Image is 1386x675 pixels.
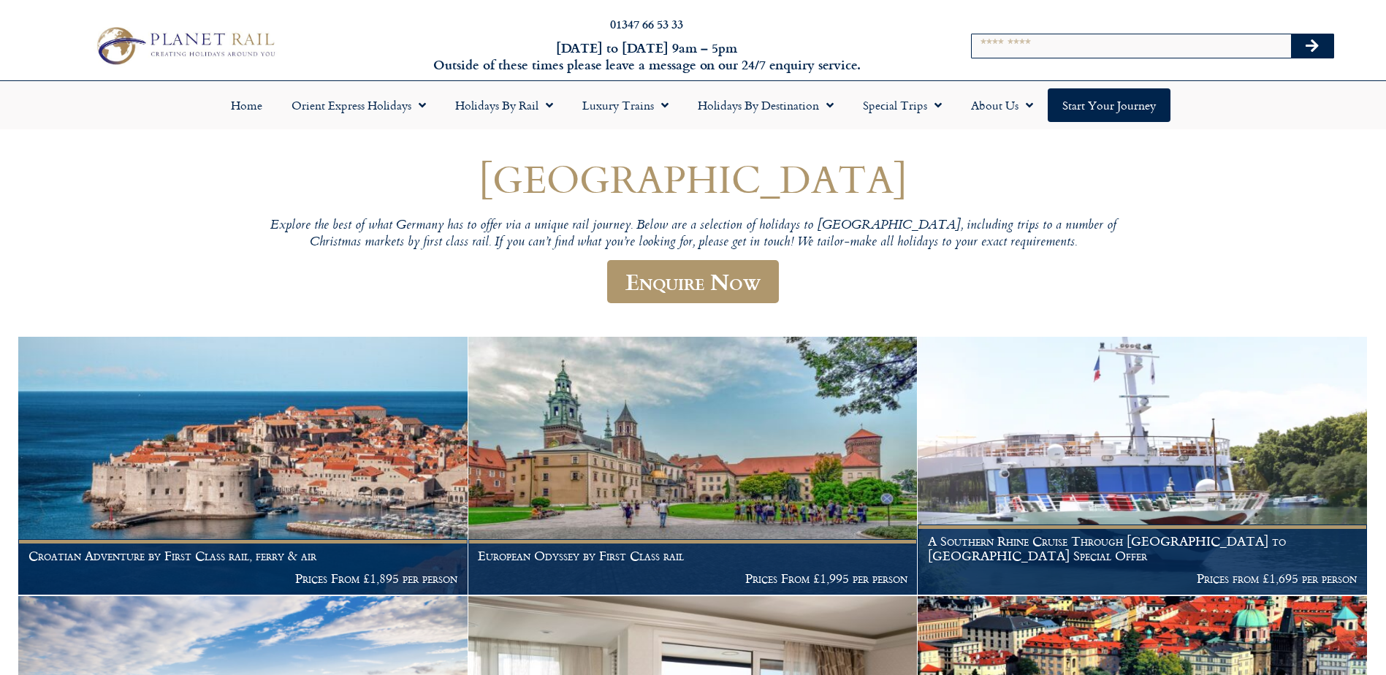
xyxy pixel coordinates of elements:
img: Planet Rail Train Holidays Logo [89,23,280,69]
h1: [GEOGRAPHIC_DATA] [255,157,1132,200]
h1: A Southern Rhine Cruise Through [GEOGRAPHIC_DATA] to [GEOGRAPHIC_DATA] Special Offer [928,534,1358,562]
nav: Menu [7,88,1379,122]
p: Explore the best of what Germany has to offer via a unique rail journey. Below are a selection of... [255,218,1132,252]
a: Croatian Adventure by First Class rail, ferry & air Prices From £1,895 per person [18,337,468,595]
a: Start your Journey [1048,88,1170,122]
p: Prices from £1,695 per person [928,571,1358,586]
button: Search [1291,34,1333,58]
a: Luxury Trains [568,88,683,122]
h1: European Odyssey by First Class rail [478,549,907,563]
a: Holidays by Rail [441,88,568,122]
a: Holidays by Destination [683,88,848,122]
a: Enquire Now [607,260,779,303]
a: European Odyssey by First Class rail Prices From £1,995 per person [468,337,918,595]
a: Orient Express Holidays [277,88,441,122]
p: Prices From £1,895 per person [28,571,458,586]
a: 01347 66 53 33 [610,15,683,32]
a: Home [216,88,277,122]
h1: Croatian Adventure by First Class rail, ferry & air [28,549,458,563]
p: Prices From £1,995 per person [478,571,907,586]
a: About Us [956,88,1048,122]
a: Special Trips [848,88,956,122]
a: A Southern Rhine Cruise Through [GEOGRAPHIC_DATA] to [GEOGRAPHIC_DATA] Special Offer Prices from ... [918,337,1368,595]
h6: [DATE] to [DATE] 9am – 5pm Outside of these times please leave a message on our 24/7 enquiry serv... [373,39,921,74]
